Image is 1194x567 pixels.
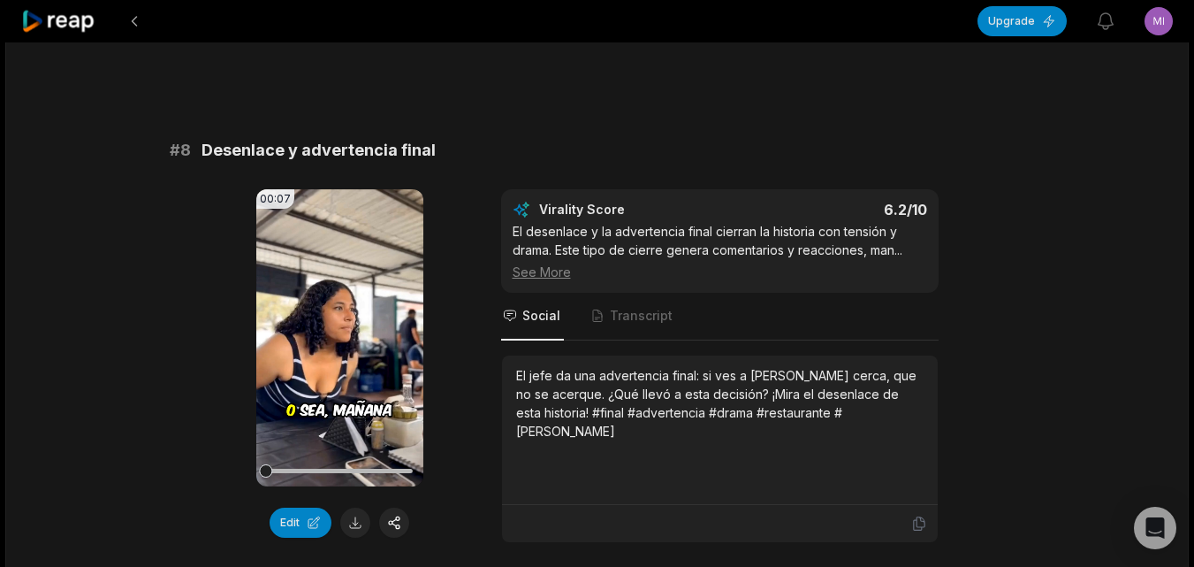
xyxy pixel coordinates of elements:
[256,189,423,487] video: Your browser does not support mp4 format.
[513,222,927,281] div: El desenlace y la advertencia final cierran la historia con tensión y drama. Este tipo de cierre ...
[501,293,939,341] nav: Tabs
[977,6,1067,36] button: Upgrade
[202,138,436,163] span: Desenlace y advertencia final
[513,263,927,281] div: See More
[737,201,927,218] div: 6.2 /10
[1134,507,1176,549] div: Open Intercom Messenger
[539,201,729,218] div: Virality Score
[516,366,924,441] div: El jefe da una advertencia final: si ves a [PERSON_NAME] cerca, que no se acerque. ¿Qué llevó a e...
[270,508,331,538] button: Edit
[170,138,191,163] span: # 8
[522,307,560,325] span: Social
[610,307,673,325] span: Transcript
